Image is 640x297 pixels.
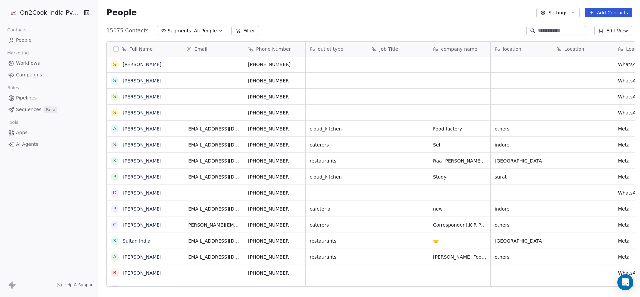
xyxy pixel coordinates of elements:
[5,69,93,80] a: Campaigns
[594,26,632,35] button: Edit View
[123,270,161,276] a: [PERSON_NAME]
[248,93,301,100] span: [PHONE_NUMBER]
[495,141,548,148] span: indore
[491,42,552,56] div: location
[129,46,153,52] span: Full Name
[113,253,117,260] div: A
[433,158,486,164] span: Raa [PERSON_NAME] hotel
[5,104,93,115] a: SequencesBeta
[123,254,161,260] a: [PERSON_NAME]
[194,46,207,52] span: Email
[248,286,301,292] span: [PHONE_NUMBER]
[248,158,301,164] span: [PHONE_NUMBER]
[495,254,548,260] span: others
[16,141,38,148] span: AI Agents
[168,27,193,34] span: Segments:
[186,174,240,180] span: [EMAIL_ADDRESS][DOMAIN_NAME]
[536,8,579,17] button: Settings
[186,222,240,228] span: [PERSON_NAME][EMAIL_ADDRESS][DOMAIN_NAME]
[310,254,363,260] span: restaurants
[186,141,240,148] span: [EMAIL_ADDRESS][DOMAIN_NAME]
[16,106,41,113] span: Sequences
[310,158,363,164] span: restaurants
[8,7,78,18] button: On2Cook India Pvt. Ltd.
[186,206,240,212] span: [EMAIL_ADDRESS][DOMAIN_NAME]
[248,206,301,212] span: [PHONE_NUMBER]
[57,282,94,288] a: Help & Support
[20,8,80,17] span: On2Cook India Pvt. Ltd.
[5,117,21,127] span: Tools
[123,126,161,131] a: [PERSON_NAME]
[113,173,116,180] div: P
[248,238,301,244] span: [PHONE_NUMBER]
[113,205,116,212] div: p
[123,190,161,196] a: [PERSON_NAME]
[106,8,137,18] span: People
[107,56,182,287] div: grid
[4,25,29,35] span: Contacts
[113,285,117,292] div: M
[564,46,584,52] span: Location
[113,189,117,196] div: D
[186,254,240,260] span: [EMAIL_ADDRESS][DOMAIN_NAME]
[194,27,217,34] span: All People
[9,9,17,17] img: on2cook%20logo-04%20copy.jpg
[248,270,301,276] span: [PHONE_NUMBER]
[4,48,32,58] span: Marketing
[123,238,150,244] a: Sultan India
[16,129,28,136] span: Apps
[123,78,161,83] a: [PERSON_NAME]
[186,125,240,132] span: [EMAIL_ADDRESS][DOMAIN_NAME]
[113,109,116,116] div: S
[248,125,301,132] span: [PHONE_NUMBER]
[248,254,301,260] span: [PHONE_NUMBER]
[5,83,22,93] span: Sales
[310,141,363,148] span: caterers
[433,238,486,244] span: 🤝
[113,269,117,276] div: B
[429,42,490,56] div: company name
[256,46,291,52] span: Phone Number
[16,94,37,101] span: Pipelines
[441,46,477,52] span: company name
[367,42,429,56] div: Job Title
[5,58,93,69] a: Workflows
[5,35,93,46] a: People
[107,42,182,56] div: Full Name
[310,125,363,132] span: cloud_kitchen
[310,222,363,228] span: caterers
[16,60,40,67] span: Workflows
[63,282,94,288] span: Help & Support
[433,222,486,228] span: Correspondent,K R P & [PERSON_NAME]’S BOUTIQUE
[433,174,486,180] span: Study
[113,141,116,148] div: s
[495,206,548,212] span: indore
[495,174,548,180] span: surat
[123,142,161,147] a: [PERSON_NAME]
[617,274,633,290] div: Open Intercom Messenger
[186,158,240,164] span: [EMAIL_ADDRESS][DOMAIN_NAME]
[495,125,548,132] span: others
[123,94,161,99] a: [PERSON_NAME]
[113,157,116,164] div: K
[433,125,486,132] span: Food factory
[106,27,149,35] span: 15075 Contacts
[123,174,161,180] a: [PERSON_NAME]
[186,238,240,244] span: [EMAIL_ADDRESS][DOMAIN_NAME]
[248,174,301,180] span: [PHONE_NUMBER]
[379,46,398,52] span: Job Title
[123,62,161,67] a: [PERSON_NAME]
[123,286,161,292] a: [PERSON_NAME]
[495,222,548,228] span: others
[310,238,363,244] span: restaurants
[113,237,116,244] div: S
[231,26,259,35] button: Filter
[113,125,117,132] div: A
[123,222,161,228] a: [PERSON_NAME]
[123,206,161,212] a: [PERSON_NAME]
[248,109,301,116] span: [PHONE_NUMBER]
[495,158,548,164] span: [GEOGRAPHIC_DATA]
[306,42,367,56] div: outlet type
[248,222,301,228] span: [PHONE_NUMBER]
[113,77,116,84] div: S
